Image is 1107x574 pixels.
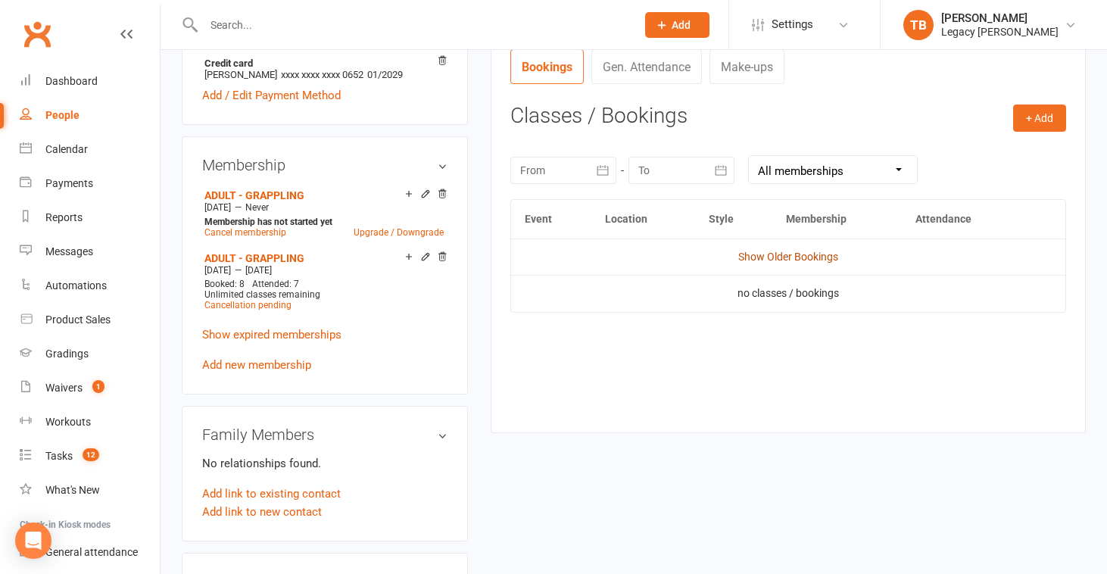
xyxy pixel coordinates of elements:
[45,546,138,558] div: General attendance
[18,15,56,53] a: Clubworx
[202,454,447,473] p: No relationships found.
[45,143,88,155] div: Calendar
[20,371,160,405] a: Waivers 1
[511,275,1065,311] td: no classes / bookings
[45,450,73,462] div: Tasks
[20,303,160,337] a: Product Sales
[83,448,99,461] span: 12
[510,49,584,84] a: Bookings
[45,245,93,257] div: Messages
[591,200,694,239] th: Location
[204,289,320,300] span: Unlimited classes remaining
[20,235,160,269] a: Messages
[199,14,625,36] input: Search...
[281,69,363,80] span: xxxx xxxx xxxx 0652
[20,64,160,98] a: Dashboard
[695,200,772,239] th: Style
[354,227,444,238] a: Upgrade / Downgrade
[45,109,80,121] div: People
[45,177,93,189] div: Payments
[902,200,1025,239] th: Attendance
[204,227,286,238] a: Cancel membership
[672,19,691,31] span: Add
[941,25,1059,39] div: Legacy [PERSON_NAME]
[45,348,89,360] div: Gradings
[245,202,269,213] span: Never
[201,201,447,214] div: —
[510,105,1066,128] h3: Classes / Bookings
[591,49,702,84] a: Gen. Attendance
[20,133,160,167] a: Calendar
[45,382,83,394] div: Waivers
[772,200,903,239] th: Membership
[903,10,934,40] div: TB
[511,200,591,239] th: Event
[15,523,51,559] div: Open Intercom Messenger
[20,98,160,133] a: People
[20,439,160,473] a: Tasks 12
[204,58,440,69] strong: Credit card
[367,69,403,80] span: 01/2029
[645,12,709,38] button: Add
[738,251,838,263] a: Show Older Bookings
[45,314,111,326] div: Product Sales
[45,75,98,87] div: Dashboard
[204,300,292,310] a: Cancellation pending
[202,157,447,173] h3: Membership
[202,485,341,503] a: Add link to existing contact
[204,217,332,227] strong: Membership has not started yet
[202,55,447,83] li: [PERSON_NAME]
[20,269,160,303] a: Automations
[709,49,784,84] a: Make-ups
[45,211,83,223] div: Reports
[202,328,341,342] a: Show expired memberships
[202,426,447,443] h3: Family Members
[204,202,231,213] span: [DATE]
[20,167,160,201] a: Payments
[92,380,104,393] span: 1
[204,252,304,264] a: ADULT - GRAPPLING
[45,484,100,496] div: What's New
[20,405,160,439] a: Workouts
[20,473,160,507] a: What's New
[202,503,322,521] a: Add link to new contact
[20,201,160,235] a: Reports
[252,279,299,289] span: Attended: 7
[941,11,1059,25] div: [PERSON_NAME]
[245,265,272,276] span: [DATE]
[1013,105,1066,132] button: + Add
[20,535,160,569] a: General attendance kiosk mode
[201,264,447,276] div: —
[204,279,245,289] span: Booked: 8
[45,416,91,428] div: Workouts
[20,337,160,371] a: Gradings
[45,279,107,292] div: Automations
[772,8,813,42] span: Settings
[202,358,311,372] a: Add new membership
[204,189,304,201] a: ADULT - GRAPPLING
[204,265,231,276] span: [DATE]
[202,86,341,105] a: Add / Edit Payment Method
